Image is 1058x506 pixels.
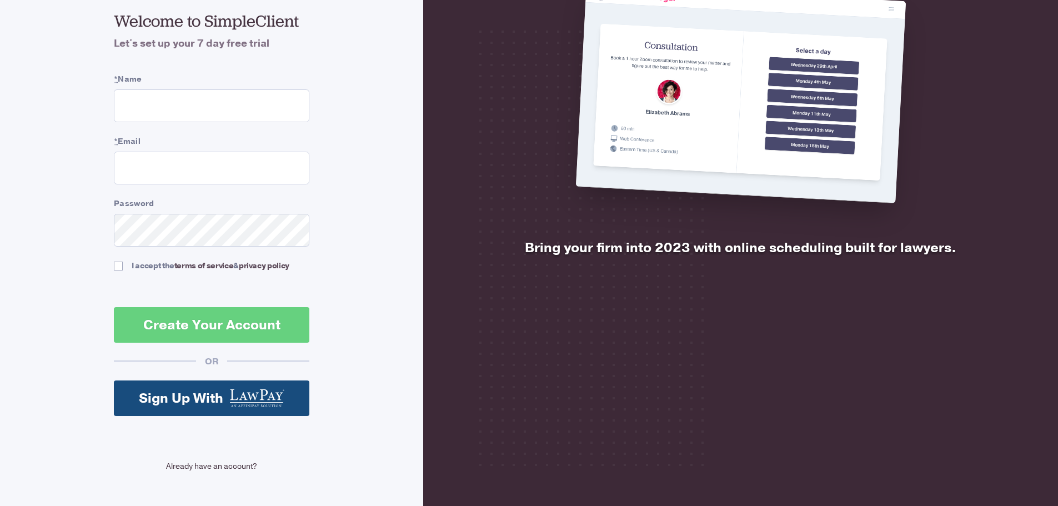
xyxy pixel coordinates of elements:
label: Email [114,136,309,147]
abbr: required [114,136,118,147]
input: I accept theterms of service&privacy policy [114,262,123,270]
h2: Welcome to SimpleClient [114,11,309,32]
abbr: required [114,74,118,84]
label: Name [114,73,309,85]
a: terms of service [174,260,233,271]
a: Already have an account? [114,460,309,472]
h4: Let's set up your 7 day free trial [114,36,309,51]
div: I accept the & [132,260,289,272]
a: Sign Up With [114,380,309,416]
label: Password [114,198,309,209]
h2: Bring your firm into 2023 with online scheduling built for lawyers. [494,239,987,256]
button: Create Your Account [114,307,309,343]
a: privacy policy [239,260,289,271]
div: OR [196,355,227,368]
